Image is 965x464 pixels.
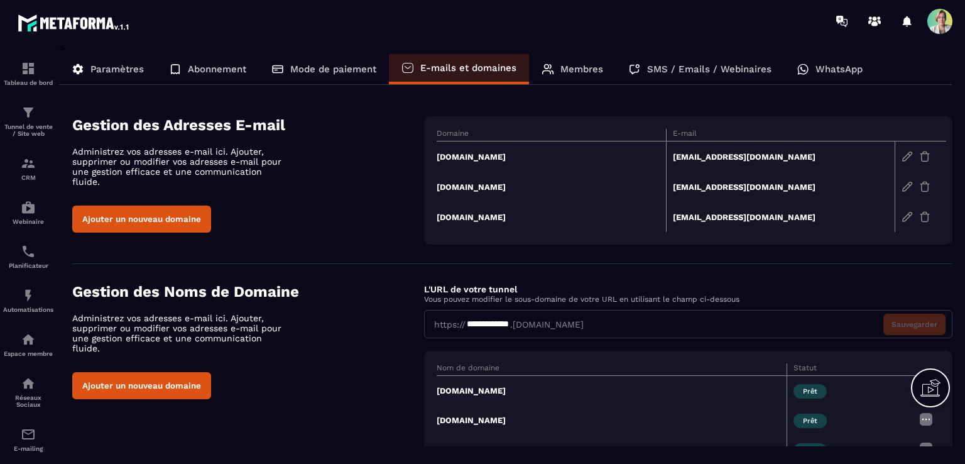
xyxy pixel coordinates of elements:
[3,96,53,146] a: formationformationTunnel de vente / Site web
[437,376,787,406] td: [DOMAIN_NAME]
[437,172,666,202] td: [DOMAIN_NAME]
[3,52,53,96] a: formationformationTableau de bord
[437,202,666,232] td: [DOMAIN_NAME]
[560,64,603,75] p: Membres
[919,441,934,456] img: more
[21,427,36,442] img: email
[424,284,517,294] label: L'URL de votre tunnel
[21,288,36,303] img: automations
[3,235,53,279] a: schedulerschedulerPlanificateur
[21,61,36,76] img: formation
[72,206,211,233] button: Ajouter un nouveau domaine
[3,323,53,367] a: automationsautomationsEspace membre
[72,372,211,399] button: Ajouter un nouveau domaine
[21,156,36,171] img: formation
[3,262,53,269] p: Planificateur
[21,200,36,215] img: automations
[919,412,934,427] img: more
[787,363,912,376] th: Statut
[3,123,53,137] p: Tunnel de vente / Site web
[3,174,53,181] p: CRM
[72,116,424,134] h4: Gestion des Adresses E-mail
[72,283,424,301] h4: Gestion des Noms de Domaine
[437,363,787,376] th: Nom de domaine
[793,443,827,458] span: Prêt
[3,350,53,357] p: Espace membre
[90,64,144,75] p: Paramètres
[21,332,36,347] img: automations
[919,181,930,192] img: trash-gr.2c9399ab.svg
[437,129,666,141] th: Domaine
[3,279,53,323] a: automationsautomationsAutomatisations
[437,406,787,435] td: [DOMAIN_NAME]
[3,367,53,417] a: social-networksocial-networkRéseaux Sociaux
[666,141,895,172] td: [EMAIL_ADDRESS][DOMAIN_NAME]
[919,211,930,223] img: trash-gr.2c9399ab.svg
[3,191,53,235] a: automationsautomationsWebinaire
[21,105,36,120] img: formation
[72,146,292,187] p: Administrez vos adresses e-mail ici. Ajouter, supprimer ou modifier vos adresses e-mail pour une ...
[290,64,376,75] p: Mode de paiement
[3,79,53,86] p: Tableau de bord
[188,64,246,75] p: Abonnement
[793,384,827,399] span: Prêt
[437,141,666,172] td: [DOMAIN_NAME]
[3,417,53,461] a: emailemailE-mailing
[793,414,827,428] span: Prêt
[666,129,895,141] th: E-mail
[815,64,863,75] p: WhatsApp
[666,202,895,232] td: [EMAIL_ADDRESS][DOMAIN_NAME]
[647,64,771,75] p: SMS / Emails / Webinaires
[902,211,913,223] img: edit-gr.78e3acdd.svg
[919,151,930,162] img: trash-gr.2c9399ab.svg
[902,181,913,192] img: edit-gr.78e3acdd.svg
[3,306,53,313] p: Automatisations
[3,394,53,408] p: Réseaux Sociaux
[420,62,516,74] p: E-mails et domaines
[72,313,292,353] p: Administrez vos adresses e-mail ici. Ajouter, supprimer ou modifier vos adresses e-mail pour une ...
[21,376,36,391] img: social-network
[3,218,53,225] p: Webinaire
[424,295,952,304] p: Vous pouvez modifier le sous-domaine de votre URL en utilisant le champ ci-dessous
[21,244,36,259] img: scheduler
[18,11,131,34] img: logo
[666,172,895,202] td: [EMAIL_ADDRESS][DOMAIN_NAME]
[3,445,53,452] p: E-mailing
[3,146,53,191] a: formationformationCRM
[902,151,913,162] img: edit-gr.78e3acdd.svg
